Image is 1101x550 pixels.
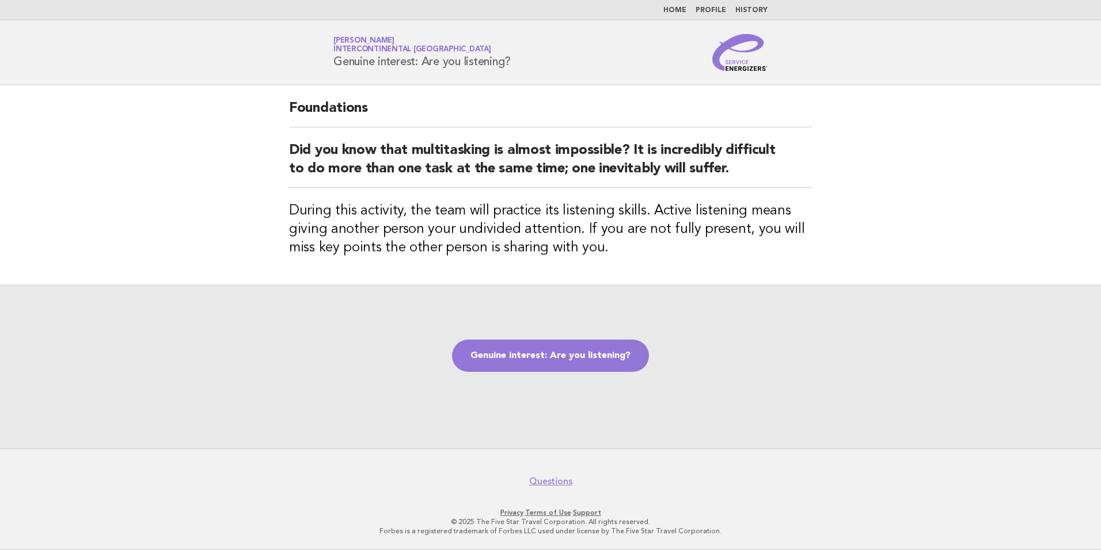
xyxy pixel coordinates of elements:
[500,508,523,517] a: Privacy
[289,202,812,257] h3: During this activity, the team will practice its listening skills. Active listening means giving ...
[525,508,571,517] a: Terms of Use
[573,508,601,517] a: Support
[333,46,491,54] span: InterContinental [GEOGRAPHIC_DATA]
[198,526,903,536] p: Forbes is a registered trademark of Forbes LLC used under license by The Five Star Travel Corpora...
[663,7,686,14] a: Home
[452,340,649,372] a: Genuine interest: Are you listening?
[289,141,812,188] h2: Did you know that multitasking is almost impossible? It is incredibly difficult to do more than o...
[696,7,726,14] a: Profile
[198,517,903,526] p: © 2025 The Five Star Travel Corporation. All rights reserved.
[735,7,768,14] a: History
[289,99,812,127] h2: Foundations
[529,476,572,487] a: Questions
[333,37,491,53] a: [PERSON_NAME]InterContinental [GEOGRAPHIC_DATA]
[333,37,511,67] h1: Genuine interest: Are you listening?
[198,508,903,517] p: · ·
[712,34,768,71] img: Service Energizers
